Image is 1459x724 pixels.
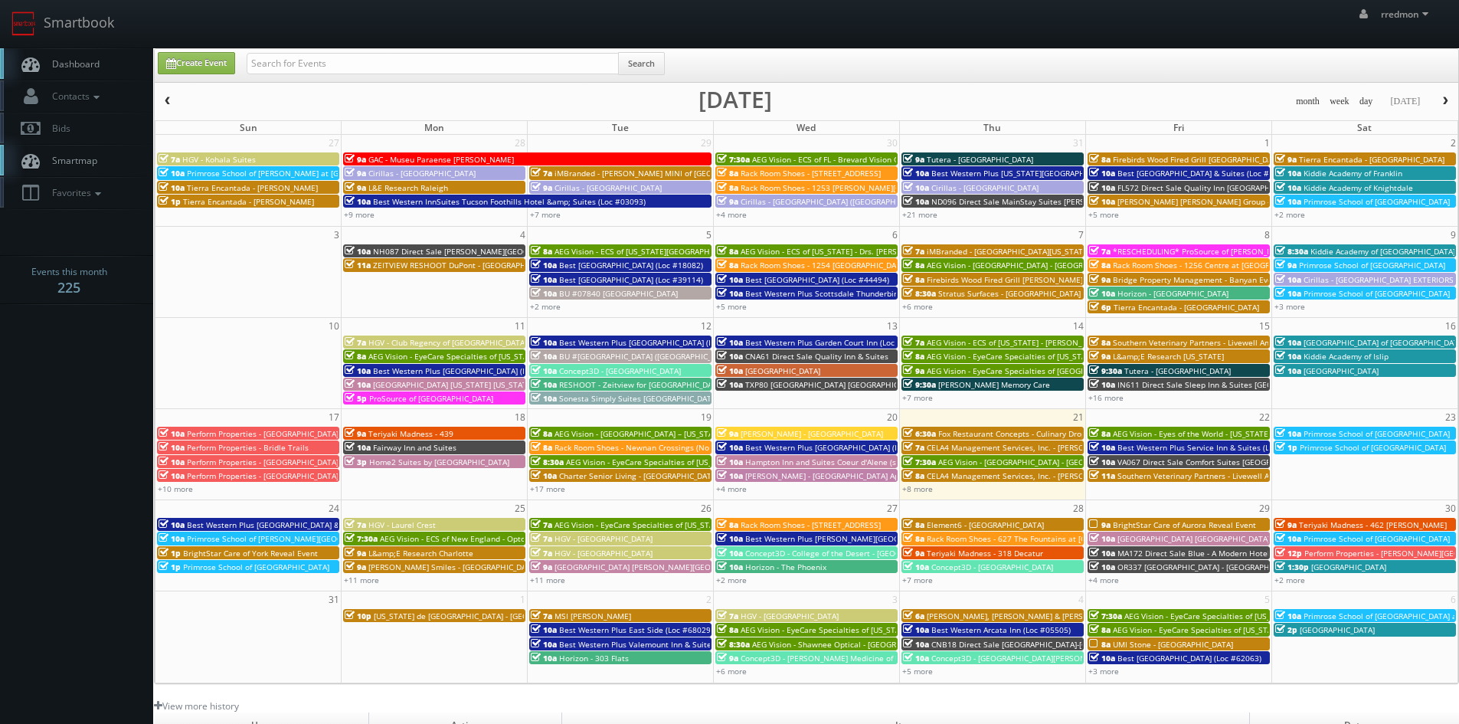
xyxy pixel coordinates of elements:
span: 10a [1275,533,1301,544]
span: 7a [903,337,924,348]
span: HGV - [GEOGRAPHIC_DATA] [554,548,653,559]
span: rredmon [1381,8,1433,21]
span: HGV - [GEOGRAPHIC_DATA] [554,533,653,544]
span: 10a [1089,196,1115,207]
span: Cirillas - [GEOGRAPHIC_DATA] [554,182,662,193]
span: Best [GEOGRAPHIC_DATA] (Loc #44494) [745,274,889,285]
span: 10a [717,274,743,285]
span: AEG Vision - Eyes of the World - [US_STATE][GEOGRAPHIC_DATA] [1113,428,1346,439]
span: 8a [903,533,924,544]
span: 7:30a [717,154,750,165]
span: 10a [531,379,557,390]
span: Cirillas - [GEOGRAPHIC_DATA] ([GEOGRAPHIC_DATA]) [741,196,930,207]
span: AEG Vision - EyeCare Specialties of [GEOGRAPHIC_DATA] - Medfield Eye Associates [927,365,1228,376]
span: Kiddie Academy of Knightdale [1304,182,1413,193]
a: Create Event [158,52,235,74]
span: 9a [1089,351,1111,362]
span: 10a [1089,548,1115,559]
span: 8a [345,351,366,362]
a: +21 more [902,209,937,220]
span: 9a [1275,519,1297,530]
span: Best Western Plus [GEOGRAPHIC_DATA] (Loc #11187) [745,442,940,453]
span: [US_STATE] de [GEOGRAPHIC_DATA] - [GEOGRAPHIC_DATA] [374,611,585,621]
a: +5 more [716,301,747,312]
span: Horizon - The Phoenix [745,562,826,572]
span: 10a [531,351,557,362]
span: 7a [345,337,366,348]
span: Rack Room Shoes - [STREET_ADDRESS] [741,519,881,530]
span: Best Western Plus [US_STATE][GEOGRAPHIC_DATA] [GEOGRAPHIC_DATA] (Loc #37096) [931,168,1244,179]
span: 10a [717,548,743,559]
span: AEG Vision - EyeCare Specialties of [US_STATE] - [PERSON_NAME] Eyecare Associates - [PERSON_NAME] [368,351,747,362]
span: VA067 Direct Sale Comfort Suites [GEOGRAPHIC_DATA] [1117,457,1317,467]
span: Primrose School of [GEOGRAPHIC_DATA] [1304,533,1450,544]
span: RESHOOT - Zeitview for [GEOGRAPHIC_DATA] [559,379,724,390]
span: 9a [345,168,366,179]
span: Concept3D - [GEOGRAPHIC_DATA] [559,365,681,376]
span: 10a [717,457,743,467]
span: 9a [345,182,366,193]
a: +9 more [344,209,375,220]
span: Charter Senior Living - [GEOGRAPHIC_DATA] [559,470,718,481]
span: 9:30a [1089,365,1122,376]
span: 8a [1089,428,1111,439]
span: 9a [717,428,738,439]
a: +10 more [158,483,193,494]
span: HGV - Kohala Suites [182,154,256,165]
span: Tierra Encantada - [PERSON_NAME] [183,196,314,207]
span: 10a [1089,288,1115,299]
span: 8a [717,182,738,193]
span: 1:30p [1275,562,1309,572]
span: 7a [531,611,552,621]
span: Sonesta Simply Suites [GEOGRAPHIC_DATA] [559,393,718,404]
span: MA172 Direct Sale Blue - A Modern Hotel, Ascend Hotel Collection [1117,548,1362,559]
span: 9a [1089,519,1111,530]
span: 9a [345,562,366,572]
span: L&amp;E Research Charlotte [368,548,473,559]
span: 10a [1275,351,1301,362]
span: 7a [531,548,552,559]
span: 9a [1275,154,1297,165]
span: 8a [903,519,924,530]
span: 10a [717,533,743,544]
span: [PERSON_NAME] [PERSON_NAME] Group - [GEOGRAPHIC_DATA] - [STREET_ADDRESS] [1117,196,1423,207]
span: 10a [1089,168,1115,179]
span: 10a [1275,182,1301,193]
span: 8a [717,519,738,530]
span: Perform Properties - [GEOGRAPHIC_DATA] [187,470,339,481]
span: [PERSON_NAME] Smiles - [GEOGRAPHIC_DATA] [368,562,538,572]
span: 10a [717,562,743,572]
span: [GEOGRAPHIC_DATA] [1304,365,1379,376]
span: Primrose School of [GEOGRAPHIC_DATA] [1304,428,1450,439]
span: 7a [531,533,552,544]
span: 8a [1089,337,1111,348]
span: 8a [717,260,738,270]
span: Best Western Plus [PERSON_NAME][GEOGRAPHIC_DATA]/[PERSON_NAME][GEOGRAPHIC_DATA] (Loc #10397) [745,533,1139,544]
span: AEG Vision - EyeCare Specialties of [US_STATE] – [PERSON_NAME] Eye Care [554,519,829,530]
span: Primrose School of [GEOGRAPHIC_DATA] [1304,288,1450,299]
span: 10a [1275,168,1301,179]
span: Best [GEOGRAPHIC_DATA] & Suites (Loc #37117) [1117,168,1294,179]
span: 12p [1275,548,1302,559]
a: +6 more [902,301,933,312]
span: Horizon - [GEOGRAPHIC_DATA] [1117,288,1228,299]
span: AEG Vision - EyeCare Specialties of [US_STATE][PERSON_NAME] Eyecare Associates [566,457,870,467]
a: +5 more [1088,209,1119,220]
span: 6:30a [903,428,936,439]
span: 10a [1275,611,1301,621]
span: [GEOGRAPHIC_DATA] [PERSON_NAME][GEOGRAPHIC_DATA] [554,562,767,572]
span: [GEOGRAPHIC_DATA] [1311,562,1386,572]
span: 9:30a [903,379,936,390]
span: HGV - [GEOGRAPHIC_DATA] [741,611,839,621]
span: Teriyaki Madness - 318 Decatur [927,548,1043,559]
span: 10a [159,457,185,467]
span: 8a [903,470,924,481]
span: Best [GEOGRAPHIC_DATA] (Loc #39114) [559,274,703,285]
span: Best Western Plus Service Inn & Suites (Loc #61094) WHITE GLOVE [1117,442,1364,453]
span: 9a [903,154,924,165]
span: AEG Vision - ECS of [US_STATE][GEOGRAPHIC_DATA] [554,246,741,257]
span: 10a [531,337,557,348]
span: CNA61 Direct Sale Quality Inn & Suites [745,351,888,362]
span: OR337 [GEOGRAPHIC_DATA] - [GEOGRAPHIC_DATA] [1117,562,1301,572]
span: BrightStar Care of Aurora Reveal Event [1113,519,1256,530]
